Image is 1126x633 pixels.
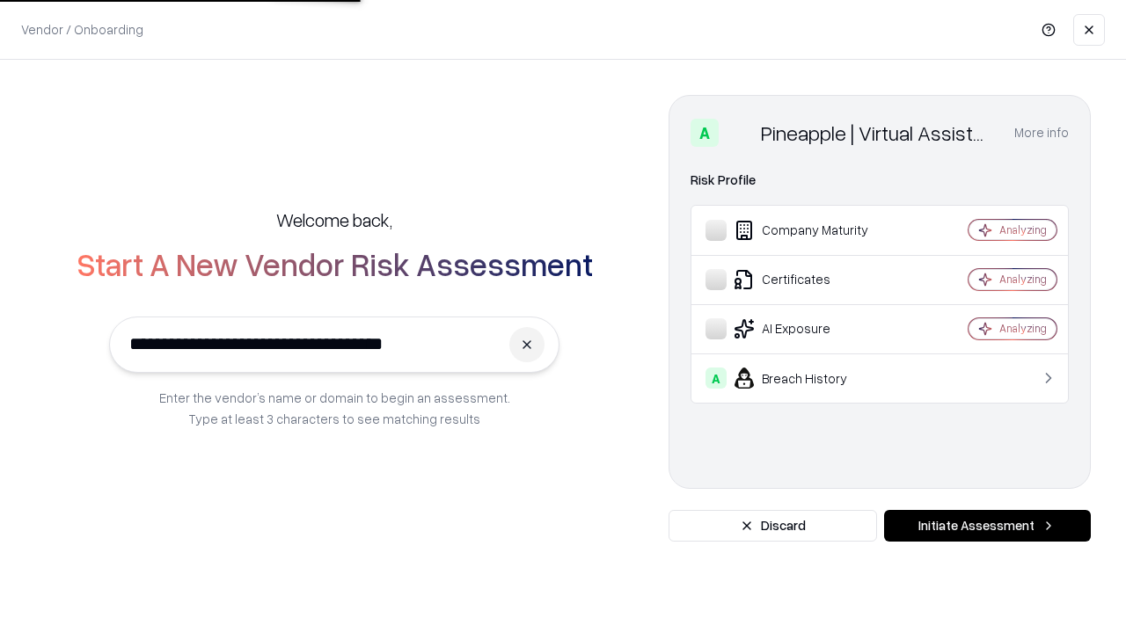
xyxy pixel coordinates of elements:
[276,207,392,232] h5: Welcome back,
[669,510,877,542] button: Discard
[726,119,754,147] img: Pineapple | Virtual Assistant Agency
[21,20,143,39] p: Vendor / Onboarding
[706,220,916,241] div: Company Maturity
[77,246,593,281] h2: Start A New Vendor Risk Assessment
[1014,117,1069,149] button: More info
[999,321,1047,336] div: Analyzing
[999,222,1047,237] div: Analyzing
[691,119,719,147] div: A
[159,387,510,429] p: Enter the vendor’s name or domain to begin an assessment. Type at least 3 characters to see match...
[706,367,916,389] div: Breach History
[706,318,916,339] div: AI Exposure
[999,272,1047,287] div: Analyzing
[761,119,993,147] div: Pineapple | Virtual Assistant Agency
[706,269,916,290] div: Certificates
[884,510,1091,542] button: Initiate Assessment
[706,367,727,389] div: A
[691,170,1069,191] div: Risk Profile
